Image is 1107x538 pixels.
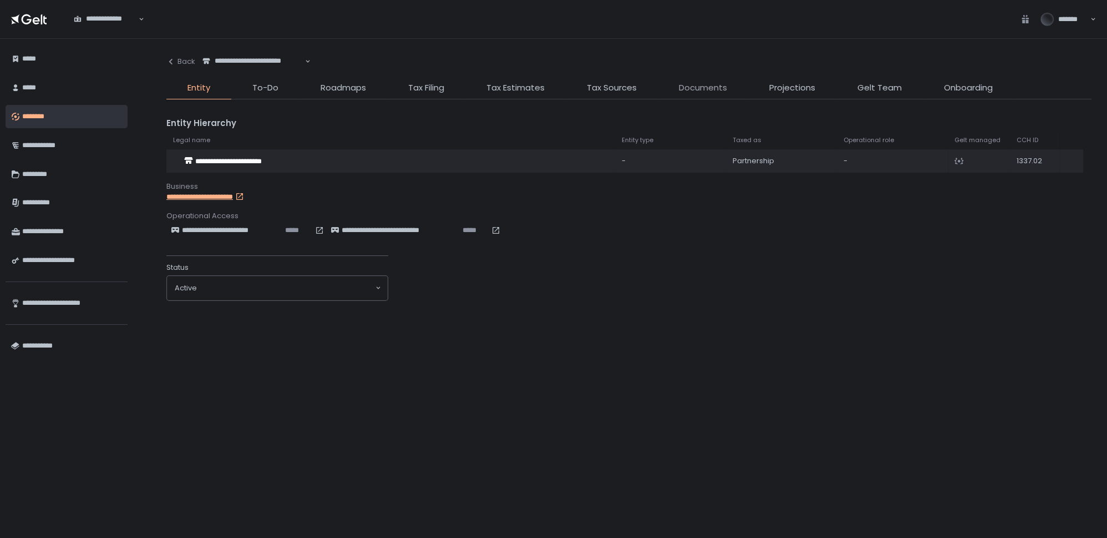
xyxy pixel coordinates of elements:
[175,283,197,293] span: active
[622,156,719,166] div: -
[1017,136,1038,144] span: CCH ID
[166,50,195,73] button: Back
[74,24,138,35] input: Search for option
[321,82,366,94] span: Roadmaps
[408,82,444,94] span: Tax Filing
[167,276,388,300] div: Search for option
[622,136,653,144] span: Entity type
[173,136,210,144] span: Legal name
[252,82,278,94] span: To-Do
[733,156,830,166] div: Partnership
[1017,156,1053,166] div: 1337.02
[857,82,902,94] span: Gelt Team
[486,82,545,94] span: Tax Estimates
[195,50,311,73] div: Search for option
[587,82,637,94] span: Tax Sources
[166,117,1091,130] div: Entity Hierarchy
[166,263,189,273] span: Status
[679,82,727,94] span: Documents
[954,136,1001,144] span: Gelt managed
[67,8,144,31] div: Search for option
[166,57,195,67] div: Back
[166,182,1091,192] div: Business
[187,82,210,94] span: Entity
[844,136,894,144] span: Operational role
[202,66,304,77] input: Search for option
[733,136,761,144] span: Taxed as
[944,82,993,94] span: Onboarding
[166,211,1091,221] div: Operational Access
[197,283,374,294] input: Search for option
[769,82,815,94] span: Projections
[844,156,941,166] div: -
